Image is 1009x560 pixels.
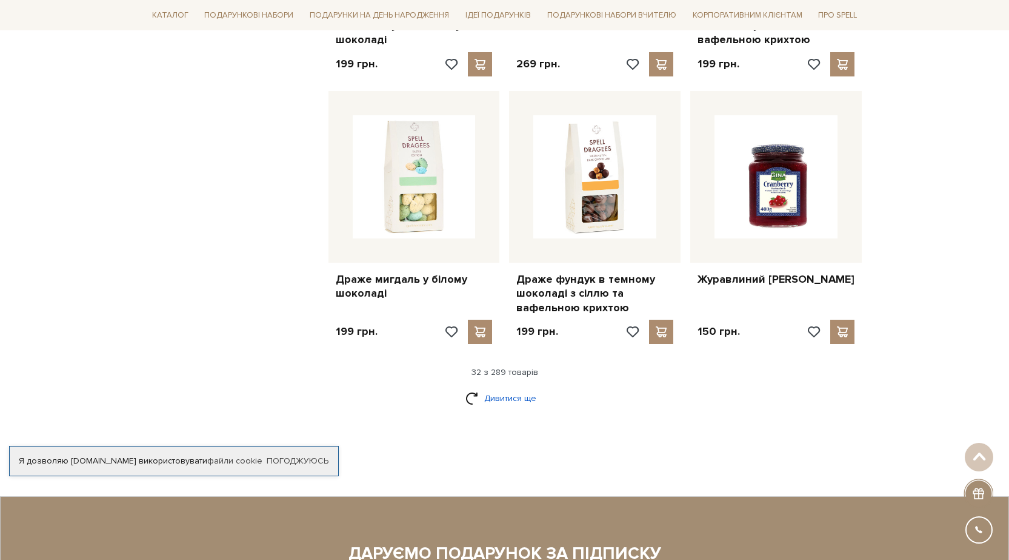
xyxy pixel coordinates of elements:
[698,57,739,71] p: 199 грн.
[461,6,536,25] a: Ідеї подарунків
[199,6,298,25] a: Подарункові набори
[147,6,193,25] a: Каталог
[267,456,328,467] a: Погоджуюсь
[516,325,558,339] p: 199 грн.
[714,115,838,238] img: Журавлиний джем Gina
[142,367,867,378] div: 32 з 289 товарів
[542,5,681,25] a: Подарункові набори Вчителю
[813,6,862,25] a: Про Spell
[688,6,807,25] a: Корпоративним клієнтам
[336,57,378,71] p: 199 грн.
[305,6,454,25] a: Подарунки на День народження
[207,456,262,466] a: файли cookie
[465,388,544,409] a: Дивитися ще
[336,325,378,339] p: 199 грн.
[698,272,854,286] a: Журавлиний [PERSON_NAME]
[336,272,493,301] a: Драже мигдаль у білому шоколаді
[516,272,673,315] a: Драже фундук в темному шоколаді з сіллю та вафельною крихтою
[516,57,560,71] p: 269 грн.
[698,325,740,339] p: 150 грн.
[10,456,338,467] div: Я дозволяю [DOMAIN_NAME] використовувати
